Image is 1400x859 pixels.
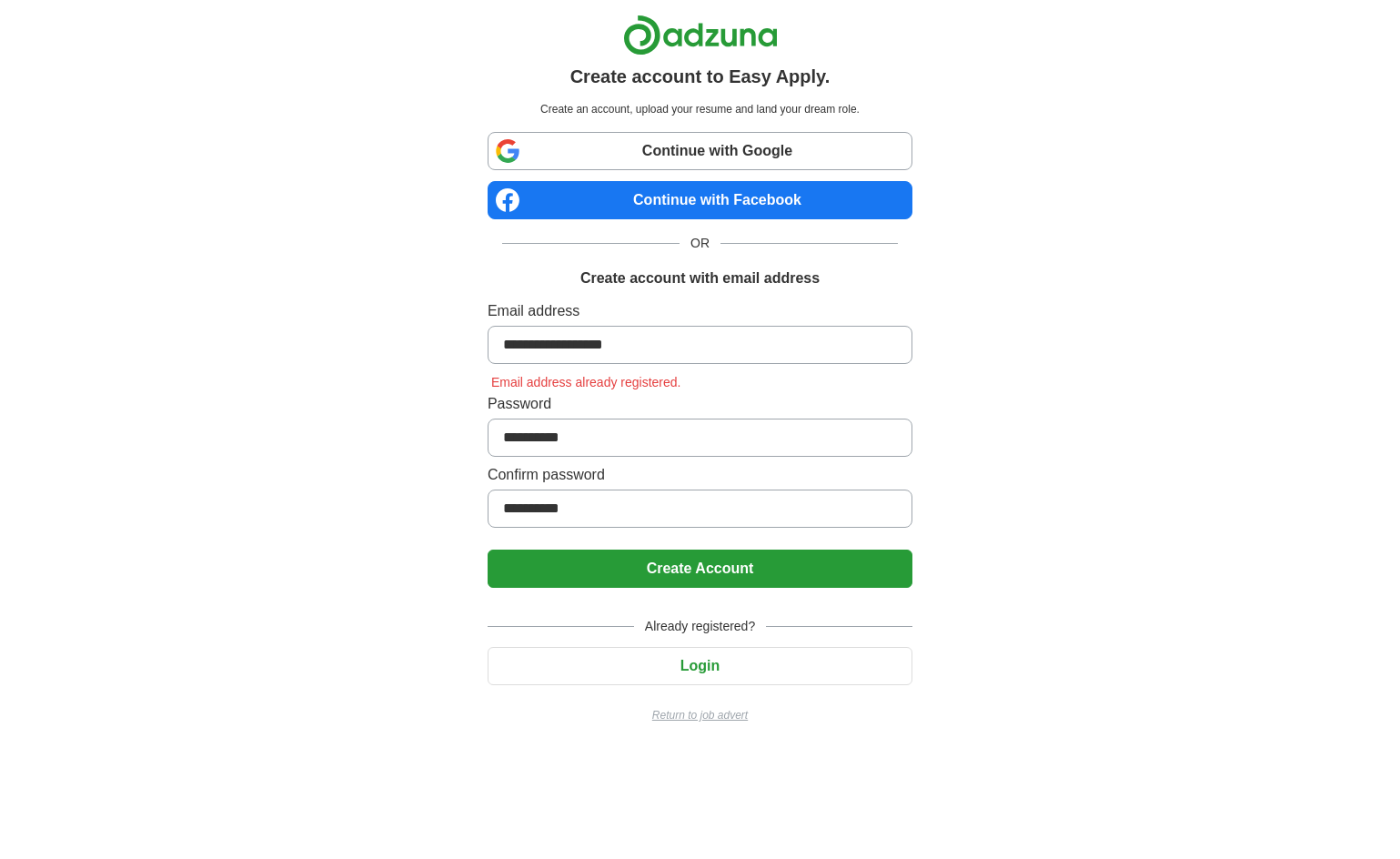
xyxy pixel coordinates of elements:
span: Email address already registered. [488,375,685,389]
button: Create Account [488,550,912,588]
h1: Create account to Easy Apply. [570,63,831,90]
span: OR [680,234,720,253]
label: Confirm password [488,464,912,486]
p: Create an account, upload your resume and land your dream role. [491,101,909,117]
img: Adzuna logo [623,15,778,56]
a: Continue with Google [488,132,912,170]
a: Return to job advert [488,707,912,723]
label: Email address [488,300,912,322]
a: Login [488,658,912,673]
span: Already registered? [634,617,766,636]
button: Login [488,647,912,685]
h1: Create account with email address [580,268,820,289]
a: Continue with Facebook [488,181,912,219]
label: Password [488,393,912,415]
